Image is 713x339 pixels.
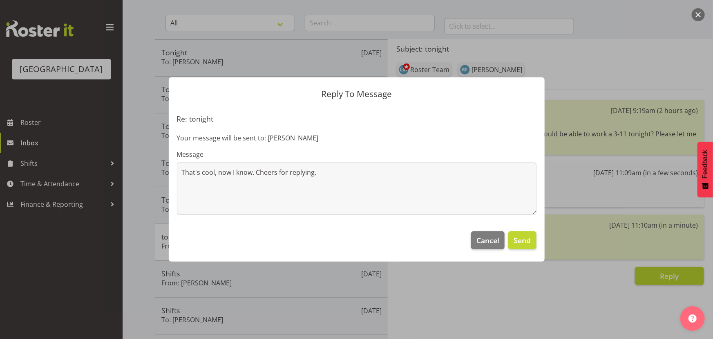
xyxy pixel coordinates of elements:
span: Send [514,235,531,246]
p: Reply To Message [177,90,536,98]
button: Feedback - Show survey [697,142,713,197]
label: Message [177,149,536,159]
p: Your message will be sent to: [PERSON_NAME] [177,133,536,143]
span: Cancel [476,235,499,246]
button: Cancel [471,231,505,249]
h5: Re: tonight [177,114,536,123]
img: help-xxl-2.png [688,314,697,323]
span: Feedback [702,150,709,179]
button: Send [508,231,536,249]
